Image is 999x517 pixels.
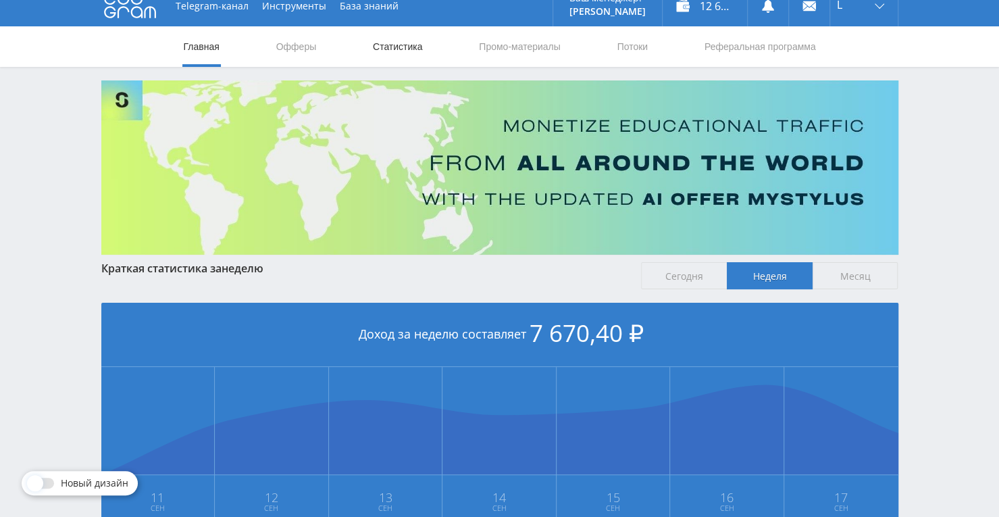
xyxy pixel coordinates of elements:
[101,303,898,367] div: Доход за неделю составляет
[443,503,555,514] span: Сен
[785,503,898,514] span: Сен
[330,492,442,503] span: 13
[102,503,214,514] span: Сен
[569,6,646,17] p: [PERSON_NAME]
[478,26,561,67] a: Промо-материалы
[813,262,898,289] span: Месяц
[443,492,555,503] span: 14
[330,503,442,514] span: Сен
[671,503,783,514] span: Сен
[727,262,813,289] span: Неделя
[557,492,669,503] span: 15
[101,80,898,255] img: Banner
[102,492,214,503] span: 11
[101,262,628,274] div: Краткая статистика за
[785,492,898,503] span: 17
[641,262,727,289] span: Сегодня
[222,261,263,276] span: неделю
[61,478,128,489] span: Новый дизайн
[275,26,318,67] a: Офферы
[372,26,424,67] a: Статистика
[215,492,328,503] span: 12
[615,26,649,67] a: Потоки
[215,503,328,514] span: Сен
[557,503,669,514] span: Сен
[182,26,221,67] a: Главная
[671,492,783,503] span: 16
[703,26,817,67] a: Реферальная программа
[530,317,644,349] span: 7 670,40 ₽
